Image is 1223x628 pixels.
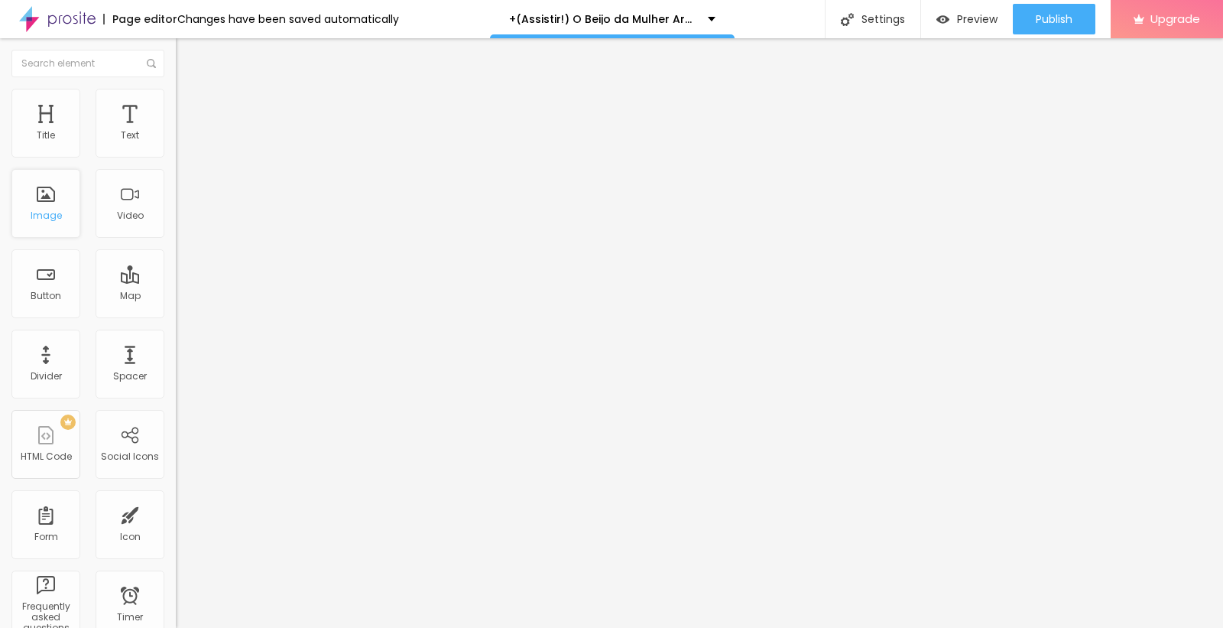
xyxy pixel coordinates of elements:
span: Upgrade [1150,12,1200,25]
div: Divider [31,371,62,382]
div: Social Icons [101,451,159,462]
button: Publish [1013,4,1095,34]
button: Preview [921,4,1013,34]
div: Map [120,291,141,301]
div: Title [37,130,55,141]
img: view-1.svg [936,13,949,26]
span: Publish [1036,13,1072,25]
p: +(Assistir!) O Beijo da Mulher Aranha (2025) Filme Completo Online Dublado em Português [509,14,696,24]
div: Spacer [113,371,147,382]
div: HTML Code [21,451,72,462]
iframe: Editor [176,38,1223,628]
div: Form [34,532,58,542]
div: Image [31,210,62,221]
div: Video [117,210,144,221]
div: Page editor [103,14,177,24]
div: Text [121,130,139,141]
img: Icone [841,13,854,26]
div: Button [31,291,61,301]
img: Icone [147,59,156,68]
input: Search element [11,50,164,77]
div: Icon [120,532,141,542]
div: Timer [117,612,143,623]
span: Preview [957,13,998,25]
div: Changes have been saved automatically [177,14,399,24]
